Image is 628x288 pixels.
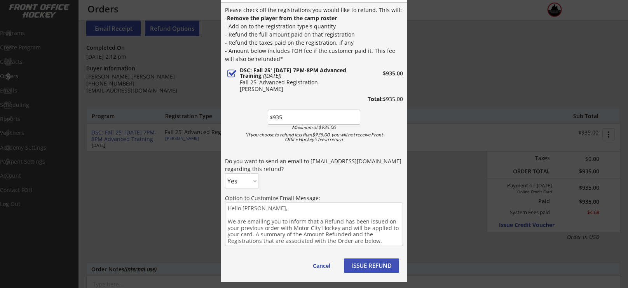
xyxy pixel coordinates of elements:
strong: DSC: Fall 25' [DATE] 7PM-8PM Advanced Training [240,66,348,79]
div: [PERSON_NAME] [240,86,358,92]
div: Do you want to send an email to [EMAIL_ADDRESS][DOMAIN_NAME] regarding this refund? [225,157,403,173]
em: ([DATE]) [263,72,281,79]
button: Cancel [305,258,338,273]
div: $935.00 [353,96,403,102]
button: ISSUE REFUND [344,258,399,273]
div: Maximum of $935.00 [270,125,358,130]
strong: Total: [368,95,383,103]
div: Fall 25' Advanced Registration [240,80,358,85]
div: *If you choose to refund less than$935.00, you will not receive Front Office Hockey's fee in return [239,133,389,142]
div: Please check off the registrations you would like to refund. This will: - - Add on to the registr... [225,6,403,63]
strong: Remove the player from the camp roster [227,14,337,22]
div: $935.00 [360,71,403,76]
div: Option to Customize Email Message: [225,194,403,202]
input: Amount to refund [268,110,360,125]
